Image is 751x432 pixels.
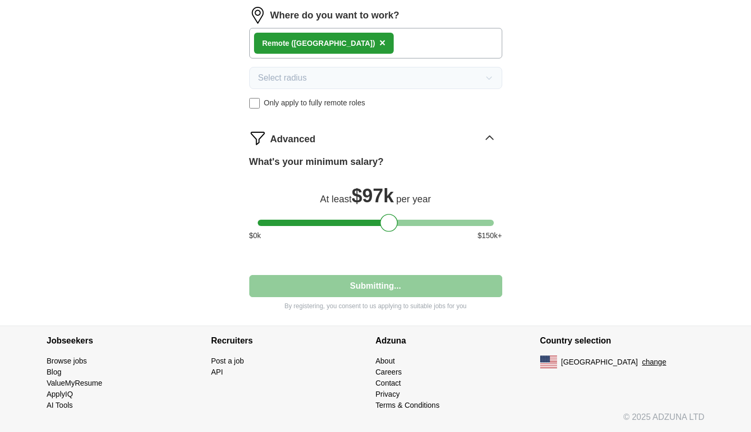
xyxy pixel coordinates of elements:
img: US flag [540,356,557,368]
a: Terms & Conditions [376,401,440,409]
div: © 2025 ADZUNA LTD [38,411,713,432]
a: About [376,357,395,365]
span: $ 0 k [249,230,261,241]
img: filter [249,130,266,146]
span: Advanced [270,132,316,146]
a: AI Tools [47,401,73,409]
span: × [379,37,386,48]
a: ApplyIQ [47,390,73,398]
span: per year [396,194,431,204]
a: Browse jobs [47,357,87,365]
span: [GEOGRAPHIC_DATA] [561,357,638,368]
a: ValueMyResume [47,379,103,387]
label: What's your minimum salary? [249,155,384,169]
span: Only apply to fully remote roles [264,97,365,109]
a: Post a job [211,357,244,365]
button: Submitting... [249,275,502,297]
span: $ 150 k+ [477,230,502,241]
h4: Country selection [540,326,705,356]
label: Where do you want to work? [270,8,399,23]
a: Contact [376,379,401,387]
a: Careers [376,368,402,376]
a: API [211,368,223,376]
span: At least [320,194,352,204]
span: $ 97k [352,185,394,207]
p: By registering, you consent to us applying to suitable jobs for you [249,301,502,311]
button: Select radius [249,67,502,89]
input: Only apply to fully remote roles [249,98,260,109]
button: change [642,357,666,368]
img: location.png [249,7,266,24]
button: × [379,35,386,51]
span: Select radius [258,72,307,84]
a: Blog [47,368,62,376]
a: Privacy [376,390,400,398]
div: Remote ([GEOGRAPHIC_DATA]) [262,38,375,49]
